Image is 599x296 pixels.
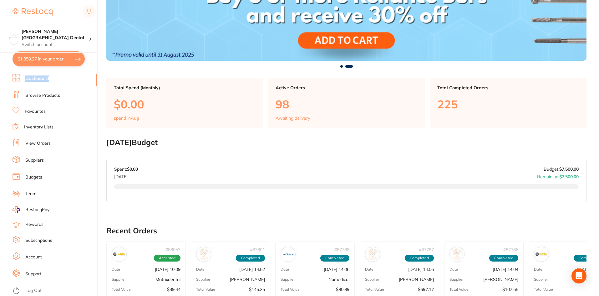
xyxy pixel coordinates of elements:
[489,255,518,262] span: Completed
[276,85,417,90] p: Active Orders
[544,167,579,172] p: Budget:
[25,271,41,277] a: Support
[418,287,434,292] p: $697.17
[534,287,553,292] p: Total Value
[365,267,373,272] p: Date
[13,8,53,16] img: Restocq Logo
[268,78,425,128] a: Active Orders98Awaiting delivery
[112,287,131,292] p: Total Value
[559,166,579,172] strong: $7,500.00
[114,85,256,90] p: Total Spend (Monthly)
[536,248,547,260] img: Matrixdental
[13,286,95,296] button: Log Out
[559,174,579,179] strong: $7,500.00
[324,267,349,272] p: [DATE] 14:06
[408,267,434,272] p: [DATE] 14:06
[25,237,52,244] a: Subscriptions
[320,255,349,262] span: Completed
[230,277,265,282] p: [PERSON_NAME]
[167,287,180,292] p: $39.44
[114,167,138,172] p: Spent:
[276,116,310,121] p: Awaiting delivery
[493,267,518,272] p: [DATE] 14:04
[365,277,379,282] p: Supplier
[13,206,49,213] a: RestocqPay
[112,277,126,282] p: Supplier
[155,267,180,272] p: [DATE] 10:09
[537,172,579,179] p: Remaining:
[25,92,60,99] a: Browse Products
[25,191,36,197] a: Team
[25,207,49,213] span: RestocqPay
[106,226,586,235] h2: Recent Orders
[503,247,518,252] p: # 87786
[281,277,295,282] p: Supplier
[10,32,18,40] img: Maude Street Dental
[239,267,265,272] p: [DATE] 14:52
[571,268,586,283] div: Open Intercom Messenger
[112,267,120,272] p: Date
[336,287,349,292] p: $80.89
[154,255,180,262] span: Accepted
[113,248,125,260] img: Matrixdental
[281,267,289,272] p: Date
[25,140,51,147] a: View Orders
[437,98,579,111] p: 225
[25,157,44,164] a: Suppliers
[25,108,46,115] a: Favourites
[22,29,89,41] h4: Maude Street Dental
[25,221,43,228] a: Rewards
[437,85,579,90] p: Total Completed Orders
[281,287,300,292] p: Total Value
[106,138,586,147] h2: [DATE] Budget
[22,42,89,48] p: Switch account
[534,267,542,272] p: Date
[196,287,215,292] p: Total Value
[449,287,469,292] p: Total Value
[165,247,180,252] p: # 88053
[196,267,205,272] p: Date
[249,287,265,292] p: $145.35
[449,267,458,272] p: Date
[24,124,53,130] a: Inventory Lists
[430,78,586,128] a: Total Completed Orders225
[196,277,210,282] p: Supplier
[25,254,42,260] a: Account
[399,277,434,282] p: [PERSON_NAME]
[13,51,85,66] button: $1,359.27 in your order
[13,5,53,19] a: Restocq Logo
[282,248,294,260] img: Numedical
[328,277,349,282] p: Numedical
[25,174,42,180] a: Budgets
[198,248,210,260] img: Henry Schein Halas
[250,247,265,252] p: # 87801
[334,247,349,252] p: # 87788
[13,206,20,213] img: RestocqPay
[367,248,378,260] img: Henry Schein Halas
[276,98,417,111] p: 98
[449,277,464,282] p: Supplier
[127,166,138,172] strong: $0.00
[25,288,42,294] a: Log Out
[534,277,548,282] p: Supplier
[483,277,518,282] p: [PERSON_NAME]
[365,287,384,292] p: Total Value
[114,172,138,179] p: [DATE]
[114,116,139,121] p: spend in Aug
[419,247,434,252] p: # 87787
[451,248,463,260] img: Adam Dental
[236,255,265,262] span: Completed
[114,98,256,111] p: $0.00
[106,78,263,128] a: Total Spend (Monthly)$0.00spend inAug
[405,255,434,262] span: Completed
[502,287,518,292] p: $107.55
[155,277,180,282] p: Matrixdental
[25,75,49,82] a: Dashboard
